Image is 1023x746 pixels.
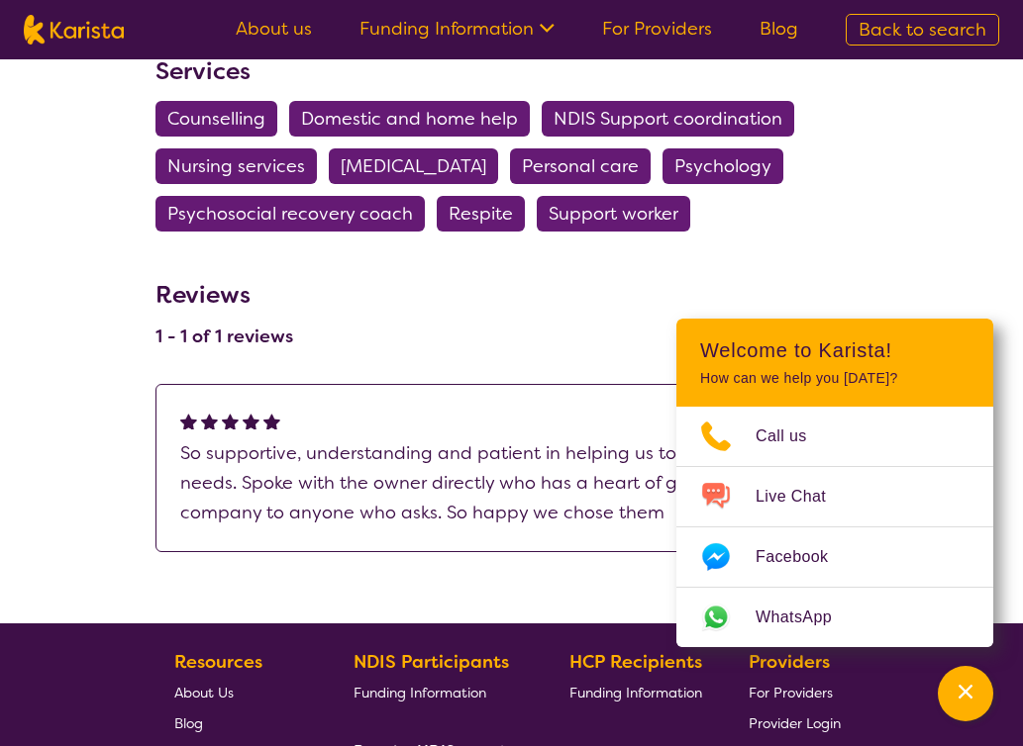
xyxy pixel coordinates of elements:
img: fullstar [243,413,259,429]
span: Funding Information [354,684,486,701]
a: Blog [174,707,307,738]
ul: Choose channel [676,407,993,647]
h3: Services [155,53,869,89]
span: Live Chat [756,482,850,512]
a: About Us [174,677,307,707]
span: NDIS Support coordination [554,101,782,137]
h3: Reviews [155,267,293,313]
span: Back to search [859,18,986,42]
a: Funding Information [569,677,702,707]
a: Psychosocial recovery coach [155,202,437,226]
a: Back to search [846,14,999,46]
b: NDIS Participants [354,650,509,674]
a: Funding Information [359,17,555,41]
p: So supportive, understanding and patient in helping us to support our child’s needs. Spoke with t... [180,438,844,527]
img: fullstar [263,413,280,429]
div: Channel Menu [676,319,993,647]
b: Providers [749,650,830,674]
a: Counselling [155,107,289,131]
a: NDIS Support coordination [542,107,806,131]
img: Karista logo [24,15,124,45]
a: For Providers [749,677,841,707]
a: Nursing services [155,154,329,178]
a: Blog [760,17,798,41]
span: Nursing services [167,148,305,184]
a: Funding Information [354,677,524,707]
a: Web link opens in a new tab. [676,588,993,647]
span: About Us [174,684,234,701]
a: [MEDICAL_DATA] [329,154,510,178]
h4: 1 - 1 of 1 reviews [155,325,293,348]
span: Personal care [522,148,639,184]
button: Channel Menu [938,666,993,721]
p: How can we help you [DATE]? [700,370,970,387]
a: Support worker [537,202,702,226]
span: [MEDICAL_DATA] [341,148,486,184]
span: Funding Information [569,684,702,701]
a: Domestic and home help [289,107,542,131]
img: fullstar [201,413,218,429]
span: Call us [756,421,831,451]
img: fullstar [180,413,197,429]
span: Psychosocial recovery coach [167,196,413,232]
b: HCP Recipients [569,650,702,674]
span: Psychology [674,148,771,184]
span: Blog [174,714,203,732]
a: Respite [437,202,537,226]
span: Counselling [167,101,265,137]
span: Facebook [756,542,852,572]
span: Domestic and home help [301,101,518,137]
span: WhatsApp [756,603,856,632]
a: For Providers [602,17,712,41]
h2: Welcome to Karista! [700,338,970,362]
a: Personal care [510,154,663,178]
b: Resources [174,650,262,674]
img: fullstar [222,413,239,429]
span: For Providers [749,684,833,701]
span: Respite [449,196,513,232]
span: Support worker [549,196,678,232]
span: Provider Login [749,714,841,732]
a: Provider Login [749,707,841,738]
a: Psychology [663,154,795,178]
a: About us [236,17,312,41]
